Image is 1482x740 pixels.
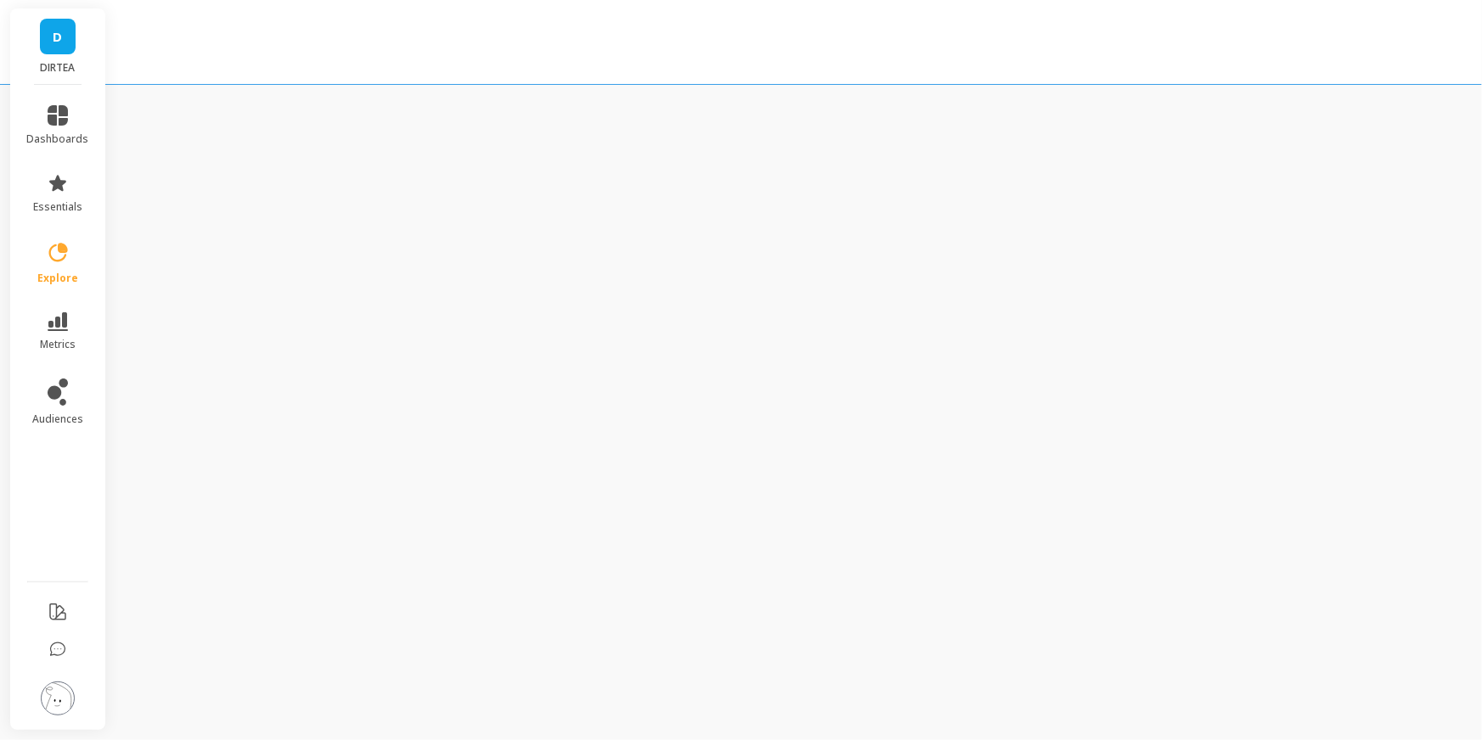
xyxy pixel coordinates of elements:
span: audiences [32,412,83,426]
p: DIRTEA [27,61,89,75]
span: explore [37,272,78,285]
span: essentials [33,200,82,214]
span: dashboards [27,132,89,146]
span: metrics [40,338,76,351]
img: profile picture [41,681,75,715]
span: D [54,27,63,47]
